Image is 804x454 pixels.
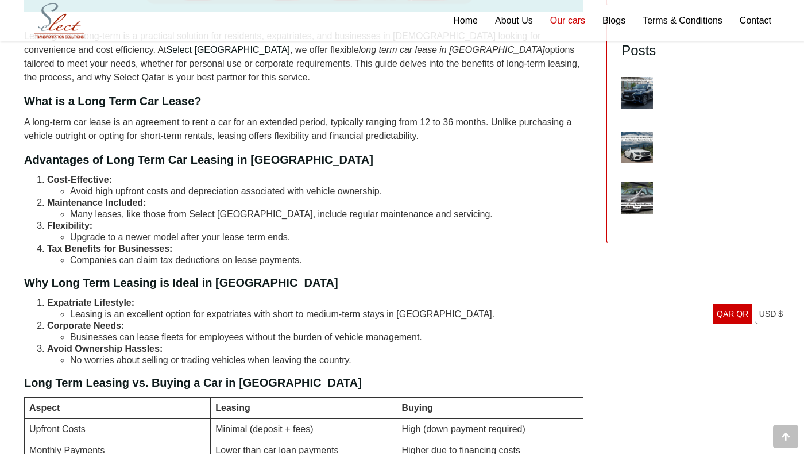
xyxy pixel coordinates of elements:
li: Upgrade to a newer model after your lease term ends. [70,232,583,243]
strong: Corporate Needs: [47,321,124,330]
li: Businesses can lease fleets for employees without the burden of vehicle management. [70,332,583,343]
td: High (down payment required) [397,418,583,440]
strong: Tax Benefits for Businesses: [47,244,172,253]
h3: Posts [621,42,766,59]
td: Upfront Costs [25,418,211,440]
a: Unlock Comfort & Space: Rent the Maxus G10 in [GEOGRAPHIC_DATA] [DATE]! [662,181,752,214]
strong: Flexibility: [47,221,92,230]
li: Avoid high upfront costs and depreciation associated with vehicle ownership. [70,186,583,197]
strong: Leasing [215,403,250,413]
a: QAR QR [713,304,752,324]
strong: Advantages of Long Term Car Leasing in [GEOGRAPHIC_DATA] [24,153,373,166]
img: Conquer Every Journey with the Best SUV Rental in Qatar – Your Complete Select Rent a Car Guide [621,77,653,109]
strong: Why Long Term Leasing is Ideal in [GEOGRAPHIC_DATA] [24,276,338,289]
a: Unlock Stress-Free Travel with the #1 Car Rental Service in [GEOGRAPHIC_DATA] – Your Complete Sel... [662,122,765,172]
p: Leasing a car long-term is a practical solution for residents, expatriates, and businesses in [DE... [24,29,583,84]
strong: What is a Long Term Car Lease? [24,95,202,107]
li: Leasing is an excellent option for expatriates with short to medium-term stays in [GEOGRAPHIC_DATA]. [70,309,583,320]
li: Companies can claim tax deductions on lease payments. [70,255,583,266]
strong: Long Term Leasing vs. Buying a Car in [GEOGRAPHIC_DATA] [24,376,362,389]
strong: Buying [402,403,433,413]
strong: Avoid Ownership Hassles: [47,344,163,353]
strong: Cost-Effective: [47,175,112,184]
em: long term car lease in [GEOGRAPHIC_DATA] [359,45,545,55]
p: A long-term car lease is an agreement to rent a car for an extended period, typically ranging fro... [24,116,583,143]
img: Maxus G10 Rent in Qatar – Spacious 7‑Seater Van Deals [621,182,653,214]
strong: Expatriate Lifestyle: [47,298,134,307]
strong: Aspect [29,403,60,413]
li: Many leases, like those from Select [GEOGRAPHIC_DATA], include regular maintenance and servicing. [70,209,583,220]
strong: Maintenance Included: [47,198,146,207]
a: Conquer Every Journey with the Best SUV Rental in [GEOGRAPHIC_DATA] – Your Complete Select Rent a... [662,72,765,113]
div: Go to top [773,425,798,448]
a: Select [GEOGRAPHIC_DATA] [167,45,290,55]
td: Minimal (deposit + fees) [211,418,397,440]
img: Select Rent a Car [27,1,91,41]
li: No worries about selling or trading vehicles when leaving the country. [70,355,583,366]
img: Unlock Stress-Free Travel with the #1 Car Rental Service in Qatar – Your Complete Select Rent a C... [621,132,653,163]
a: USD $ [755,304,787,324]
